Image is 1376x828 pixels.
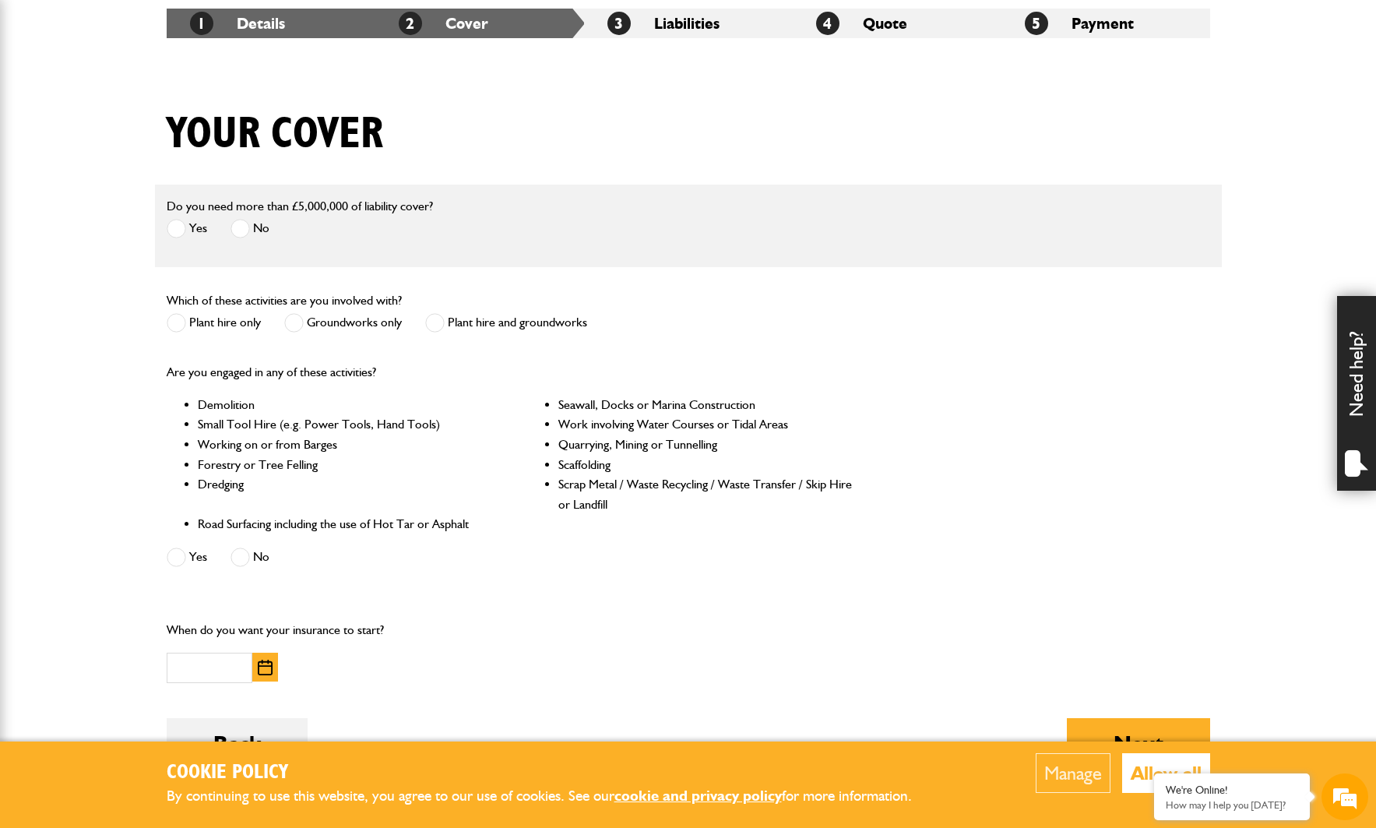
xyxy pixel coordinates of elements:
[198,455,493,475] li: Forestry or Tree Felling
[1001,9,1210,38] li: Payment
[26,86,65,108] img: d_20077148190_company_1631870298795_20077148190
[614,787,782,805] a: cookie and privacy policy
[81,87,262,107] div: Chat with us now
[167,718,308,768] button: Back
[167,313,261,333] label: Plant hire only
[167,200,433,213] label: Do you need more than £5,000,000 of liability cover?
[607,12,631,35] span: 3
[1036,753,1110,793] button: Manage
[375,9,584,38] li: Cover
[198,514,493,534] li: Road Surfacing including the use of Hot Tar or Asphalt
[231,548,269,567] label: No
[558,414,853,435] li: Work involving Water Courses or Tidal Areas
[167,294,402,307] label: Which of these activities are you involved with?
[167,548,207,567] label: Yes
[1166,784,1298,797] div: We're Online!
[212,480,283,501] em: Start Chat
[167,108,383,160] h1: Your cover
[255,8,293,45] div: Minimize live chat window
[1122,753,1210,793] button: Allow all
[558,395,853,415] li: Seawall, Docks or Marina Construction
[1166,799,1298,811] p: How may I help you today?
[198,474,493,514] li: Dredging
[167,219,207,238] label: Yes
[425,313,587,333] label: Plant hire and groundworks
[1025,12,1048,35] span: 5
[20,190,284,224] input: Enter your email address
[258,660,273,675] img: Choose date
[198,395,493,415] li: Demolition
[167,784,938,809] p: By continuing to use this website, you agree to our use of cookies. See our for more information.
[558,474,853,514] li: Scrap Metal / Waste Recycling / Waste Transfer / Skip Hire or Landfill
[1067,718,1210,768] button: Next
[20,144,284,178] input: Enter your last name
[167,362,854,382] p: Are you engaged in any of these activities?
[231,219,269,238] label: No
[558,435,853,455] li: Quarrying, Mining or Tunnelling
[584,9,793,38] li: Liabilities
[558,455,853,475] li: Scaffolding
[816,12,839,35] span: 4
[198,435,493,455] li: Working on or from Barges
[20,282,284,467] textarea: Type your message and hit 'Enter'
[399,12,422,35] span: 2
[167,761,938,785] h2: Cookie Policy
[284,313,402,333] label: Groundworks only
[190,12,213,35] span: 1
[198,414,493,435] li: Small Tool Hire (e.g. Power Tools, Hand Tools)
[1337,296,1376,491] div: Need help?
[167,620,499,640] p: When do you want your insurance to start?
[190,14,285,33] a: 1Details
[793,9,1001,38] li: Quote
[20,236,284,270] input: Enter your phone number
